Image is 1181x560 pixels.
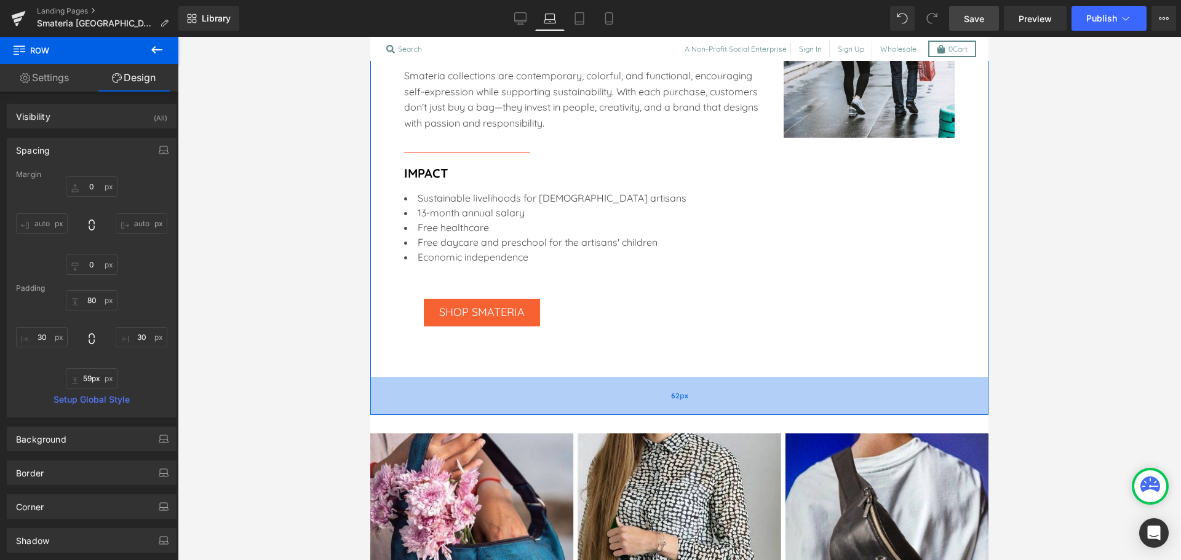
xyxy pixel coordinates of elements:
input: 0 [116,327,167,347]
span: SHOP SMATERIA [69,267,154,285]
button: More [1151,6,1176,31]
a: SHOP SMATERIA [52,261,171,291]
li: Sustainable livelihoods for [DEMOGRAPHIC_DATA] artisans [34,154,395,168]
a: Preview [1004,6,1067,31]
button: Redo [920,6,944,31]
input: 0 [16,213,68,234]
input: 0 [66,290,117,310]
span: Smateria [GEOGRAPHIC_DATA] [37,18,155,28]
div: Open Intercom Messenger [1139,518,1169,548]
li: Free daycare and preschool for the artisans' children [34,198,395,213]
div: (All) [154,105,167,125]
b: IMPACT [34,128,78,144]
li: Free healthcare [34,183,395,198]
input: 0 [16,327,68,347]
input: 0 [66,176,117,197]
span: Row [12,37,135,64]
span: Library [202,13,231,24]
input: 0 [116,213,167,234]
a: Tablet [565,6,594,31]
input: 0 [66,368,117,388]
a: Design [89,64,178,92]
div: Margin [16,170,167,179]
a: Search [12,4,55,20]
span: Publish [1086,14,1117,23]
div: Border [16,461,44,478]
a: New Library [178,6,239,31]
button: Undo [890,6,915,31]
div: Visibility [16,105,50,122]
a: Laptop [535,6,565,31]
li: Economic independence [34,213,395,227]
span: Save [964,12,984,25]
li: A Non-Profit Social Enterprise [314,6,421,18]
a: 0Cart [558,4,606,20]
span: 62px [301,353,318,365]
li: 13-month annual salary [34,168,395,183]
a: Sign In [425,4,455,20]
a: Desktop [506,6,535,31]
div: Corner [16,495,44,512]
span: Preview [1019,12,1052,25]
div: Background [16,427,66,444]
a: Landing Pages [37,6,178,16]
a: Sign Up [464,4,498,20]
span: Search [28,7,52,17]
span: 0 [578,7,583,17]
a: Mobile [594,6,624,31]
a: Setup Global Style [16,395,167,404]
input: 0 [66,254,117,275]
div: Padding [16,284,167,293]
div: Smateria collections are contemporary, colorful, and functional, encouraging self-expression whil... [34,31,395,94]
button: Publish [1072,6,1147,31]
a: Wholesale [506,4,550,20]
div: Spacing [16,138,50,156]
div: Shadow [16,529,49,546]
